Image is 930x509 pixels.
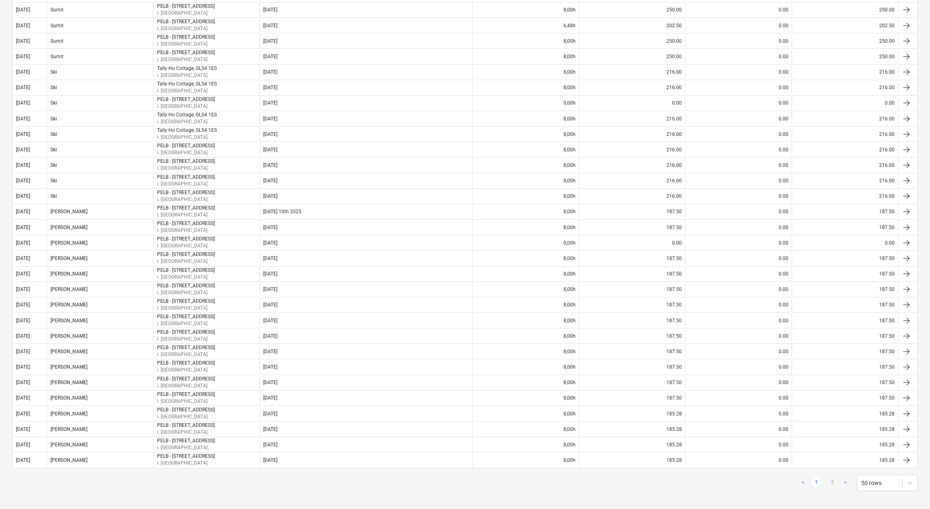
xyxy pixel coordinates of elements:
div: PELB - Castle lane, Moreton Valence, GL2 7NE [157,345,215,350]
div: Sumit [50,38,63,44]
div: 216.00 [792,143,898,156]
span: 8,00 h [563,54,576,59]
div: 0.00 [685,112,792,125]
div: 187.50 [579,283,685,296]
div: 250.00 [579,50,685,63]
div: 216.00 [579,143,685,156]
div: [PERSON_NAME] [50,380,87,385]
span: 8,00 h [563,349,576,354]
div: [DATE] [263,457,277,463]
span: 6,48 h [563,23,576,28]
div: [DATE] [16,85,30,90]
div: 187.50 [792,345,898,358]
div: 0.00 [685,422,792,436]
div: [DATE] [16,209,30,214]
a: Previous page [798,478,808,488]
div: 0.00 [579,96,685,110]
div: [DATE] [263,333,277,339]
div: 216.00 [792,127,898,141]
p: i. [GEOGRAPHIC_DATA] [157,351,215,358]
div: PELB - Castle lane, Moreton Valence, GL2 7NE [157,438,215,443]
div: [PERSON_NAME] [50,395,87,401]
div: [PERSON_NAME] [50,349,87,354]
div: 187.50 [792,376,898,389]
div: 0.00 [685,438,792,451]
div: 0.00 [685,3,792,17]
p: i. [GEOGRAPHIC_DATA] [157,444,215,451]
div: [DATE] [16,286,30,292]
div: [DATE] [263,131,277,137]
p: i. [GEOGRAPHIC_DATA] [157,149,215,156]
div: Ski [50,147,57,153]
div: 216.00 [579,158,685,172]
div: [DATE] [263,54,277,59]
div: 0.00 [685,407,792,420]
div: [DATE] [16,131,30,137]
div: 0.00 [685,158,792,172]
div: PELB - Castle lane, Moreton Valence, GL2 7NE [157,407,215,413]
p: i. [GEOGRAPHIC_DATA] [157,56,215,63]
div: PELB - Castle lane, Moreton Valence, GL2 7NE [157,298,215,304]
span: 8,00 h [563,7,576,13]
div: PELB - Castle lane, Moreton Valence, GL2 7NE [157,236,215,242]
div: 187.50 [579,205,685,218]
p: i. [GEOGRAPHIC_DATA] [157,274,215,281]
div: [DATE] [263,380,277,385]
div: 0.00 [685,50,792,63]
div: Sumit [50,7,63,13]
div: 0.00 [685,345,792,358]
iframe: Chat Widget [889,470,930,509]
div: [DATE] [16,380,30,385]
div: PELB - Castle lane, Moreton Valence, GL2 7NE [157,376,215,382]
div: 0.00 [579,236,685,249]
span: 8,00 h [563,178,576,184]
div: [DATE] [16,116,30,122]
p: i. [GEOGRAPHIC_DATA] [157,72,217,79]
p: i. [GEOGRAPHIC_DATA] [157,429,215,436]
div: 187.50 [792,221,898,234]
div: 187.50 [579,376,685,389]
div: [DATE] [263,286,277,292]
div: 0.00 [685,34,792,48]
div: [PERSON_NAME] [50,225,87,230]
div: PELB - Castle lane, Moreton Valence, GL2 7NE [157,453,215,459]
div: 0.00 [685,453,792,467]
div: [PERSON_NAME] [50,209,87,214]
div: [DATE] [263,7,277,13]
span: 8,00 h [563,333,576,339]
p: i. [GEOGRAPHIC_DATA] [157,320,215,327]
div: [DATE] [263,302,277,308]
div: [DATE] [16,162,30,168]
div: [PERSON_NAME] [50,411,87,417]
div: [PERSON_NAME] [50,271,87,277]
div: 0.00 [685,329,792,343]
div: [PERSON_NAME] [50,364,87,370]
div: 216.00 [579,81,685,94]
a: Page 2 [827,478,837,488]
div: 0.00 [685,236,792,249]
span: 8,00 h [563,38,576,44]
div: [DATE] [16,302,30,308]
div: 0.00 [685,66,792,79]
div: 187.50 [792,329,898,343]
div: [DATE] [263,116,277,122]
div: PELB - Castle lane, Moreton Valence, GL2 7NE [157,391,215,397]
span: 8,00 h [563,85,576,90]
p: i. [GEOGRAPHIC_DATA] [157,258,215,265]
p: i. [GEOGRAPHIC_DATA] [157,181,215,188]
div: 187.50 [579,221,685,234]
div: 0.00 [685,283,792,296]
div: [PERSON_NAME] [50,286,87,292]
p: i. [GEOGRAPHIC_DATA] [157,165,215,172]
span: 8,00 h [563,364,576,370]
div: [DATE] [16,442,30,448]
div: 187.50 [579,314,685,327]
div: [DATE] [16,349,30,354]
div: 0.00 [685,96,792,110]
div: 0.00 [685,376,792,389]
p: i. [GEOGRAPHIC_DATA] [157,103,215,110]
p: i. [GEOGRAPHIC_DATA] [157,460,215,467]
p: i. [GEOGRAPHIC_DATA] [157,118,217,125]
div: PELB - Castle lane, Moreton Valence, GL2 7NE [157,205,215,211]
div: [DATE] [16,318,30,323]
